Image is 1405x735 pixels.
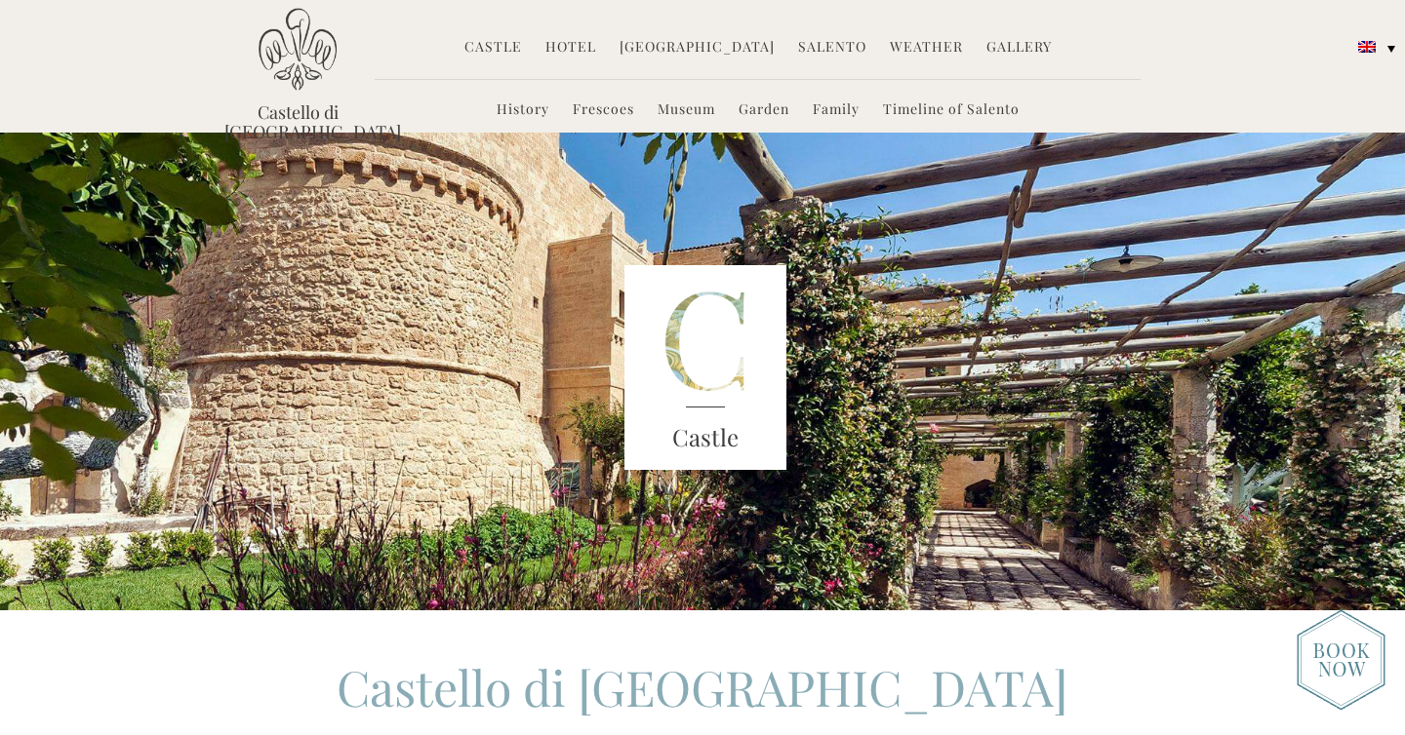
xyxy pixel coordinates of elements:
a: Garden [739,99,789,122]
img: English [1358,41,1376,53]
h3: Castle [624,420,786,455]
a: Hotel [545,37,596,59]
a: Salento [798,37,866,59]
a: Museum [658,99,715,122]
a: Gallery [986,37,1052,59]
a: [GEOGRAPHIC_DATA] [620,37,775,59]
a: Castle [464,37,522,59]
img: castle-letter.png [624,265,786,470]
a: Timeline of Salento [883,99,1020,122]
img: Castello di Ugento [259,8,337,91]
img: new-booknow.png [1297,609,1385,711]
a: Weather [890,37,963,59]
a: Frescoes [573,99,634,122]
a: Castello di [GEOGRAPHIC_DATA] [224,102,371,141]
a: Family [813,99,860,122]
a: History [497,99,549,122]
